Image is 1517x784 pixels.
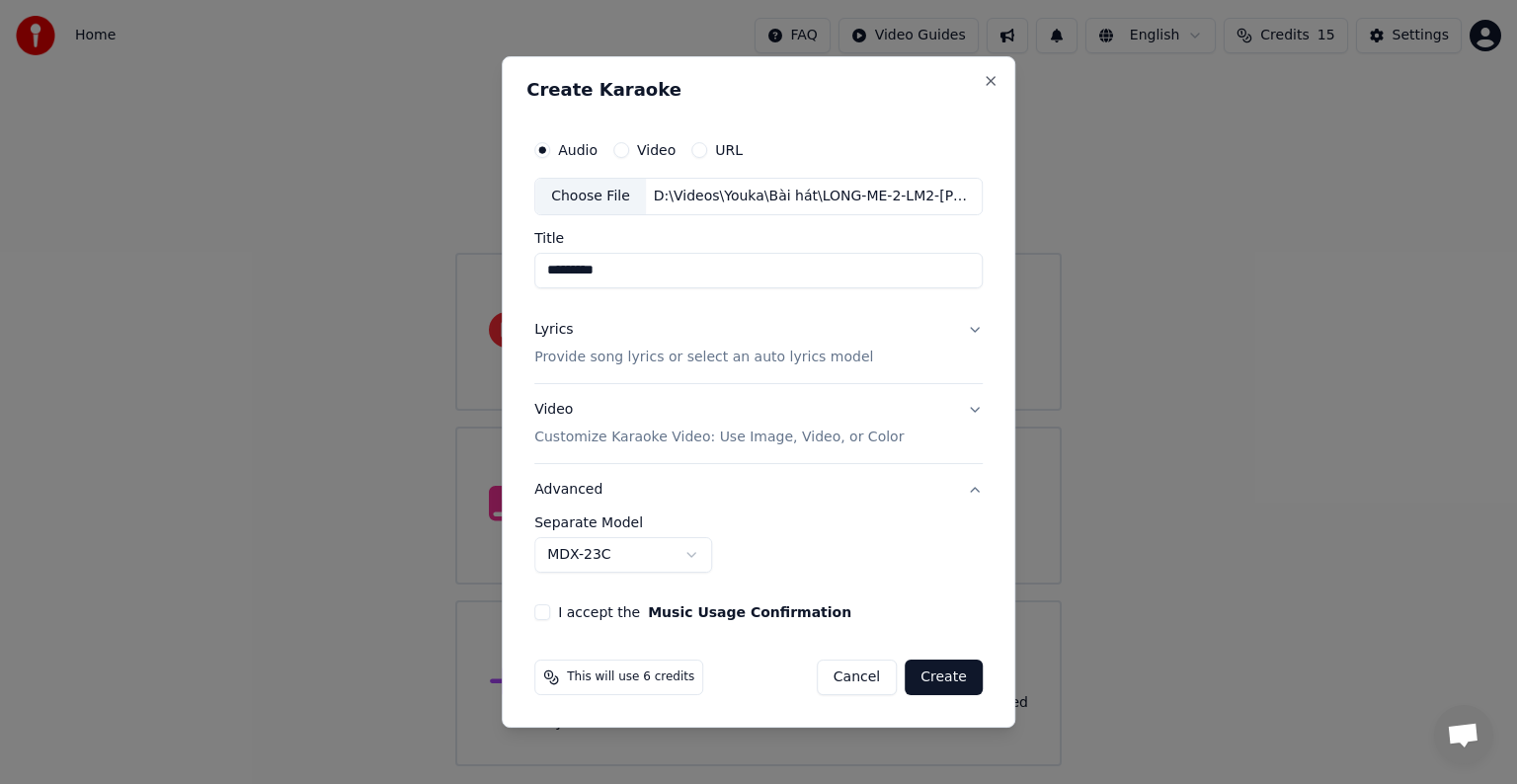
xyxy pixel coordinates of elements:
[534,348,873,367] p: Provide song lyrics or select an auto lyrics model
[526,81,991,99] h2: Create Karaoke
[534,515,983,588] div: Advanced
[534,304,983,383] button: LyricsProvide song lyrics or select an auto lyrics model
[567,669,694,685] span: This will use 6 credits
[905,660,983,695] button: Create
[534,320,573,340] div: Lyrics
[715,143,743,157] label: URL
[534,515,983,529] label: Separate Model
[534,384,983,463] button: VideoCustomize Karaoke Video: Use Image, Video, or Color
[646,187,982,206] div: D:\Videos\Youka\Bài hát\LONG-ME-2-LM2-[PERSON_NAME]-SON.m4a
[558,605,851,619] label: I accept the
[534,428,904,447] p: Customize Karaoke Video: Use Image, Video, or Color
[648,605,851,619] button: I accept the
[534,464,983,515] button: Advanced
[558,143,598,157] label: Audio
[534,400,904,447] div: Video
[637,143,676,157] label: Video
[534,231,983,245] label: Title
[535,179,646,214] div: Choose File
[817,660,897,695] button: Cancel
